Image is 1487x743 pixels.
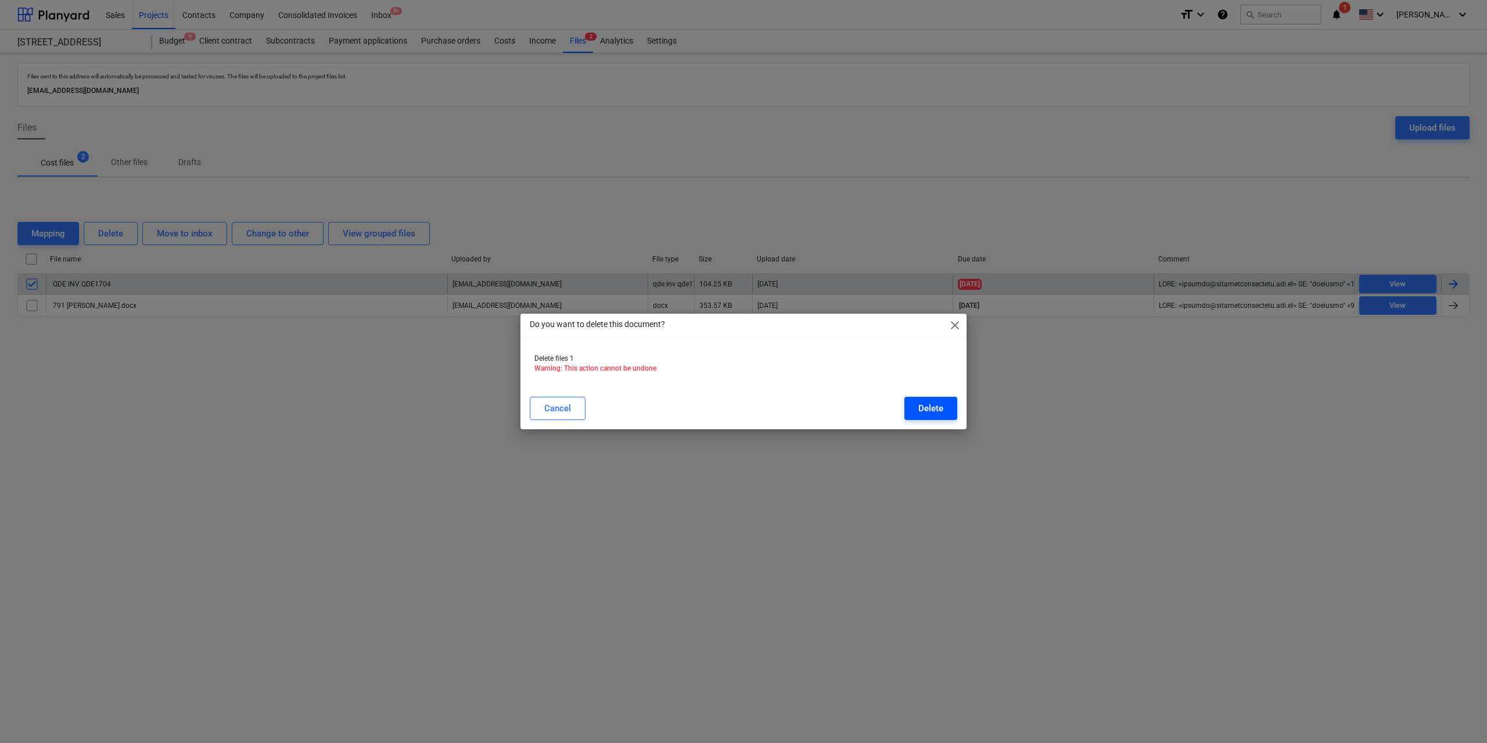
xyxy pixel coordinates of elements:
button: Cancel [530,397,586,420]
p: Warning: This action cannot be undone [534,364,953,374]
div: Delete [918,401,943,416]
span: close [948,318,962,332]
button: Delete [904,397,957,420]
p: Do you want to delete this document? [530,318,665,331]
div: Cancel [544,401,571,416]
iframe: Chat Widget [1429,687,1487,743]
p: Delete files 1 [534,354,953,364]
